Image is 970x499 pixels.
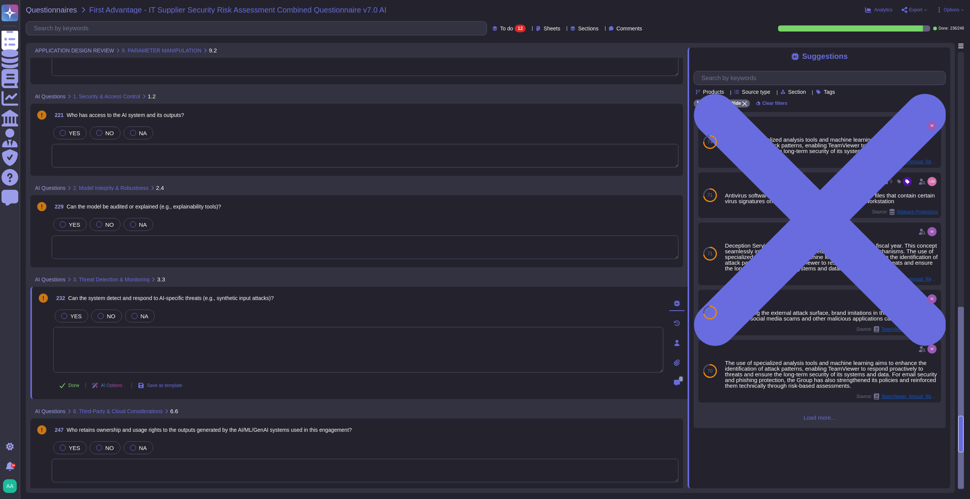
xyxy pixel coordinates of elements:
span: Save as template [147,383,182,388]
div: 9+ [11,463,16,468]
span: Comments [617,26,642,31]
img: user [3,479,17,493]
span: Done: [938,27,949,30]
span: Questionnaires [26,6,77,14]
span: AI Questions [35,409,65,414]
span: 6.6 [170,408,178,414]
span: AI Options [101,383,122,388]
span: Sections [578,26,599,31]
span: NA [139,221,147,228]
span: 0 [679,376,683,382]
span: Done [68,383,79,388]
img: user [927,227,937,236]
span: 3.3 [157,276,165,282]
span: 6. Third-Party & Cloud Considerations [73,409,163,414]
span: Options [944,8,959,12]
span: 232 [53,295,65,301]
span: NO [105,445,114,451]
span: 2. Model Integrity & Robustness [73,185,148,191]
span: 229 [52,204,63,209]
img: user [927,344,937,354]
input: Search by keywords [698,71,945,85]
span: Export [909,8,922,12]
span: 1.2 [148,93,156,99]
button: Save as template [132,378,189,393]
button: Done [53,378,86,393]
span: 221 [52,112,63,118]
img: user [927,121,937,130]
span: AI Questions [35,185,65,191]
div: The use of specialized analysis tools and machine learning aims to enhance the identification of ... [725,360,938,388]
input: Search by keywords [30,22,487,35]
span: 2.4 [156,185,164,191]
span: NA [141,313,149,319]
span: 71 [707,193,712,197]
span: 74 [707,140,712,144]
span: Sheets [544,26,560,31]
span: 1. Security & Access Control [73,94,140,99]
span: APPLICATION DESIGN REVIEW [35,48,114,53]
span: YES [70,313,82,319]
span: AI Questions [35,277,65,282]
button: Analytics [865,7,892,13]
div: 12 [515,25,526,32]
span: 3. Threat Detection & Monitoring [73,277,149,282]
span: YES [69,221,80,228]
span: 9. PARAMETER MANIPULATION [122,48,201,53]
span: 9.2 [209,47,217,53]
span: First Advantage - IT Supplier Security Risk Assessment Combined Questionnaire v7.0 AI [89,6,387,14]
span: Can the system detect and respond to AI-specific threats (e.g., synthetic input attacks)? [68,295,274,301]
span: NO [105,130,114,136]
span: 247 [52,427,63,433]
span: Analytics [874,8,892,12]
span: AI Questions [35,94,65,99]
span: NO [105,221,114,228]
span: 70 [707,369,712,373]
span: NO [107,313,116,319]
span: 236 / 248 [950,27,964,30]
span: Who has access to the AI system and its outputs? [67,112,184,118]
span: Who retains ownership and usage rights to the outputs generated by the AI/ML/GenAI systems used i... [67,427,352,433]
span: Can the model be audited or explained (e.g., explainability tools)? [67,204,221,210]
span: YES [69,445,80,451]
span: To do [500,26,513,31]
span: NA [139,445,147,451]
button: user [2,478,22,494]
span: Source: [856,393,938,400]
span: NA [139,130,147,136]
span: YES [69,130,80,136]
span: 71 [707,310,712,315]
img: user [927,177,937,186]
span: Load more... [694,415,946,420]
img: user [927,294,937,303]
span: TeamViewer_Annual_Report_2024.pdf [881,394,938,399]
span: 71 [707,251,712,256]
